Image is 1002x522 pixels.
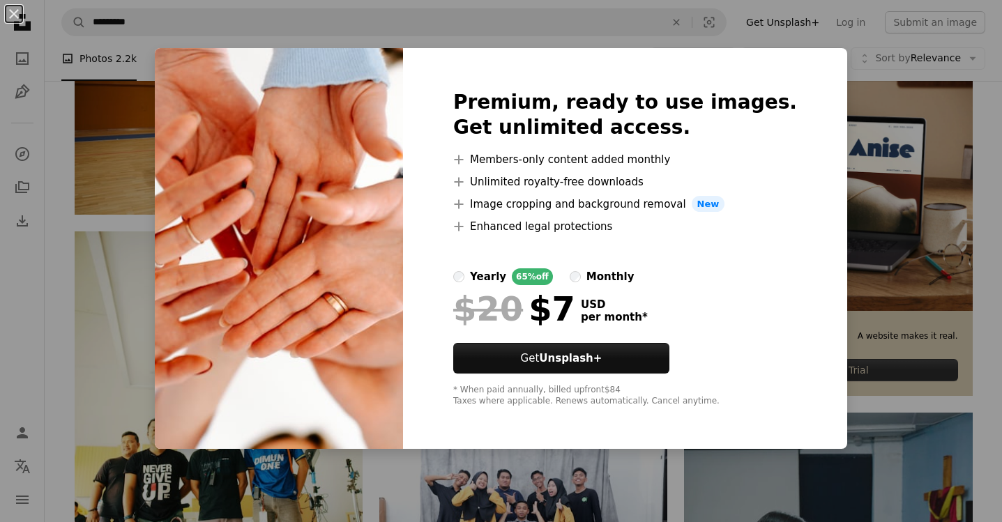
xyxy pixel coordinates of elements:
span: $20 [453,291,523,327]
li: Enhanced legal protections [453,218,797,235]
span: per month * [581,311,648,323]
button: GetUnsplash+ [453,343,669,374]
input: monthly [570,271,581,282]
img: premium_photo-1679429320552-ec9038ccd550 [155,48,403,450]
li: Image cropping and background removal [453,196,797,213]
span: USD [581,298,648,311]
div: $7 [453,291,575,327]
span: New [692,196,725,213]
div: * When paid annually, billed upfront $84 Taxes where applicable. Renews automatically. Cancel any... [453,385,797,407]
div: yearly [470,268,506,285]
strong: Unsplash+ [539,352,602,364]
div: 65% off [512,268,553,285]
h2: Premium, ready to use images. Get unlimited access. [453,90,797,140]
li: Members-only content added monthly [453,151,797,168]
div: monthly [586,268,635,285]
li: Unlimited royalty-free downloads [453,174,797,190]
input: yearly65%off [453,271,464,282]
